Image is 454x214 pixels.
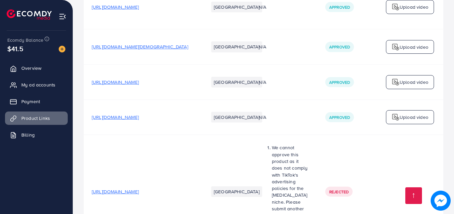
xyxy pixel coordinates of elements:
span: [URL][DOMAIN_NAME] [92,4,139,10]
p: Upload video [400,78,428,86]
img: logo [392,113,400,121]
span: Approved [329,4,350,10]
img: logo [7,9,52,20]
p: Upload video [400,3,428,11]
span: [URL][DOMAIN_NAME] [92,188,139,195]
span: Overview [21,65,41,71]
span: Ecomdy Balance [7,37,43,43]
span: [URL][DOMAIN_NAME] [92,114,139,121]
span: My ad accounts [21,81,55,88]
a: Payment [5,95,68,108]
a: Product Links [5,112,68,125]
img: menu [59,13,66,20]
a: Overview [5,61,68,75]
li: [GEOGRAPHIC_DATA] [211,2,262,12]
p: Upload video [400,113,428,121]
span: [URL][DOMAIN_NAME] [92,79,139,85]
li: [GEOGRAPHIC_DATA] [211,41,262,52]
span: Billing [21,132,35,138]
img: logo [392,43,400,51]
img: logo [392,3,400,11]
span: N/A [259,114,266,121]
a: Billing [5,128,68,142]
span: Approved [329,115,350,120]
span: Approved [329,44,350,50]
span: Approved [329,79,350,85]
span: $41.5 [7,44,23,53]
span: N/A [259,43,266,50]
span: N/A [259,79,266,85]
li: [GEOGRAPHIC_DATA] [211,112,262,123]
span: [URL][DOMAIN_NAME][DEMOGRAPHIC_DATA] [92,43,188,50]
img: logo [392,78,400,86]
a: My ad accounts [5,78,68,91]
img: image [431,191,451,211]
span: Rejected [329,189,349,195]
span: Payment [21,98,40,105]
img: image [59,46,65,52]
li: [GEOGRAPHIC_DATA] [211,77,262,87]
span: N/A [259,4,266,10]
span: Product Links [21,115,50,122]
p: Upload video [400,43,428,51]
li: [GEOGRAPHIC_DATA] [211,186,262,197]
